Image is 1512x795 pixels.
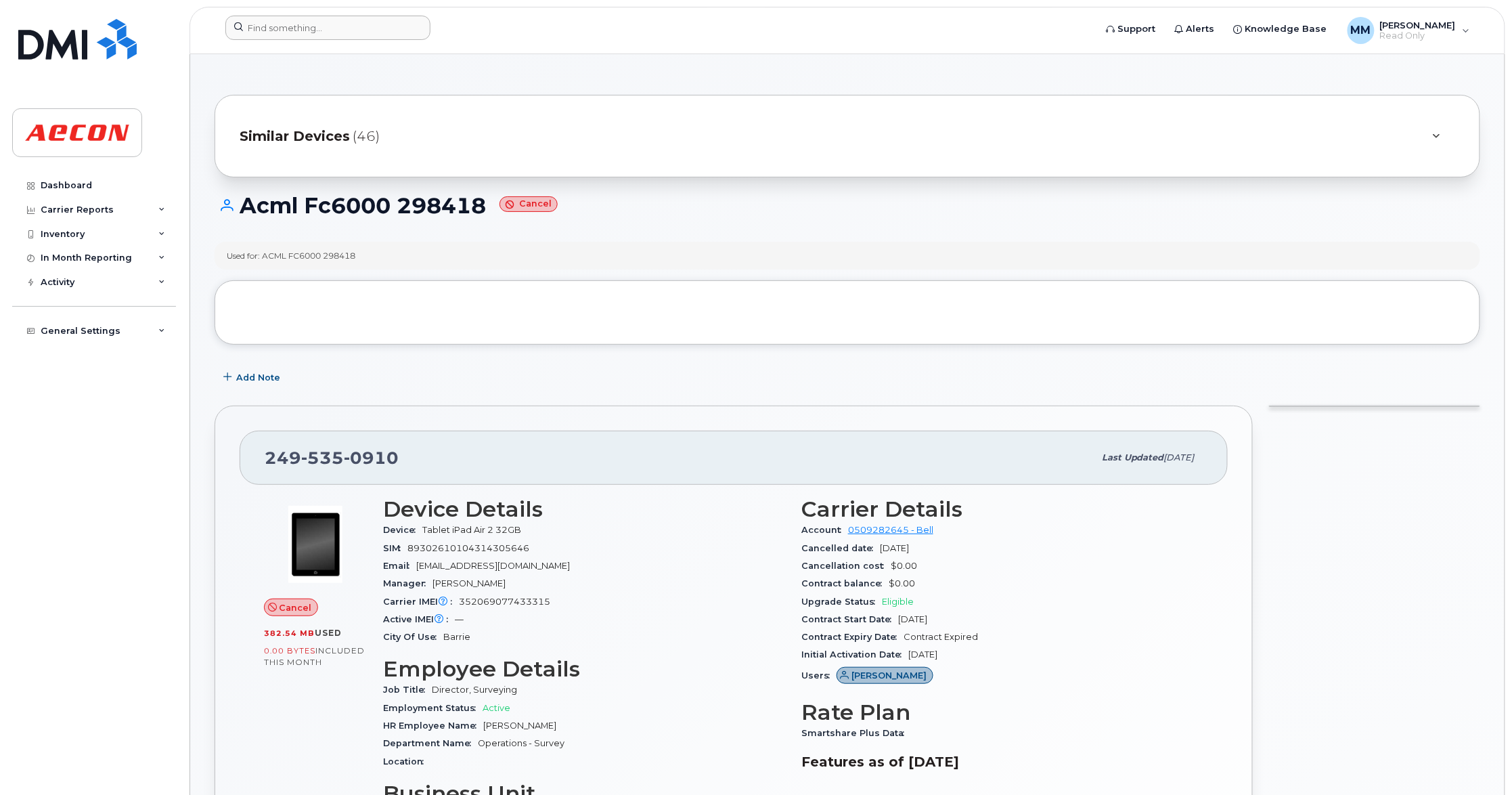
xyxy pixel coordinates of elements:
span: Contract Start Date [801,614,898,624]
span: Tablet iPad Air 2 32GB [422,525,521,535]
div: Used for: ACML FC6000 298418 [227,250,355,261]
h3: Carrier Details [801,497,1203,521]
span: [DATE] [898,614,927,624]
span: 535 [301,448,344,468]
span: Contract balance [801,578,889,588]
span: Eligible [882,597,914,607]
span: Account [801,525,848,535]
span: Similar Devices [240,127,350,146]
span: [DATE] [1164,452,1195,463]
span: Users [801,670,837,681]
small: Cancel [499,196,558,212]
span: [DATE] [908,649,937,660]
h3: Device Details [383,497,785,521]
span: Initial Activation Date [801,649,908,660]
span: 382.54 MB [264,628,315,638]
span: HR Employee Name [383,721,483,731]
span: Employment Status [383,703,483,713]
img: image20231002-3703462-wne21u.jpeg [275,504,356,585]
span: [PERSON_NAME] [432,578,506,588]
span: Barrie [443,632,470,642]
a: 0509282645 - Bell [848,525,933,535]
span: [DATE] [880,543,909,553]
span: [EMAIL_ADDRESS][DOMAIN_NAME] [416,561,570,571]
span: 0910 [344,448,399,468]
span: Active IMEI [383,614,455,624]
span: Contract Expiry Date [801,632,904,642]
a: [PERSON_NAME] [837,670,933,681]
span: Last updated [1102,452,1164,463]
h3: Features as of [DATE] [801,754,1203,770]
span: 249 [265,448,399,468]
span: Smartshare Plus Data [801,728,911,738]
span: 89302610104314305646 [407,543,529,553]
span: 352069077433315 [459,597,550,607]
span: Department Name [383,738,478,748]
h3: Rate Plan [801,700,1203,725]
span: Add Note [236,371,280,384]
span: Email [383,561,416,571]
span: Operations - Survey [478,738,564,748]
span: $0.00 [891,561,917,571]
span: $0.00 [889,578,915,588]
h1: Acml Fc6000 298418 [215,194,1480,217]
span: Device [383,525,422,535]
span: Manager [383,578,432,588]
h3: Employee Details [383,657,785,681]
span: Active [483,703,510,713]
span: (46) [353,127,380,146]
span: — [455,614,464,624]
span: Cancelled date [801,543,880,553]
span: Cancel [280,601,312,614]
span: Upgrade Status [801,597,882,607]
span: Cancellation cost [801,561,891,571]
span: Director, Surveying [432,685,517,695]
span: Location [383,756,430,767]
span: included this month [264,645,365,668]
span: SIM [383,543,407,553]
span: Carrier IMEI [383,597,459,607]
span: City Of Use [383,632,443,642]
span: [PERSON_NAME] [852,669,927,682]
button: Add Note [215,365,292,389]
span: used [315,628,342,638]
span: Job Title [383,685,432,695]
span: Contract Expired [904,632,978,642]
span: [PERSON_NAME] [483,721,556,731]
span: 0.00 Bytes [264,646,315,656]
